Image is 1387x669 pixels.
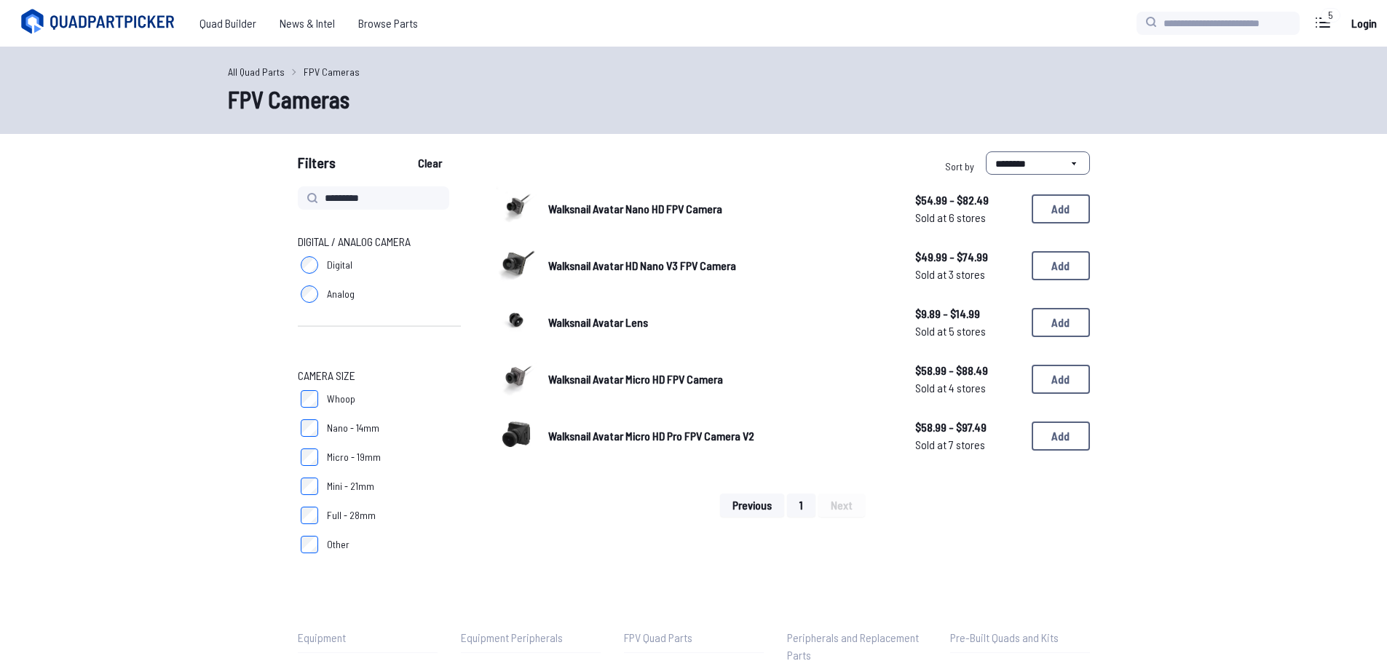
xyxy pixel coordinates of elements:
select: Sort by [986,151,1090,175]
input: Digital [301,256,318,274]
img: image [496,243,537,284]
a: image [496,413,537,459]
a: All Quad Parts [228,64,285,79]
a: image [496,357,537,402]
span: Mini - 21mm [327,479,374,494]
img: image [496,357,537,397]
button: 1 [787,494,815,517]
a: Walksnail Avatar Micro HD Pro FPV Camera V2 [548,427,892,445]
span: Full - 28mm [327,508,376,523]
span: $54.99 - $82.49 [915,191,1020,209]
img: image [496,300,537,341]
span: Sold at 7 stores [915,436,1020,454]
button: Previous [720,494,784,517]
h1: FPV Cameras [228,82,1160,116]
span: Walksnail Avatar Nano HD FPV Camera [548,202,722,215]
button: Add [1032,365,1090,394]
span: Previous [732,499,772,511]
a: News & Intel [268,9,347,38]
a: Walksnail Avatar Micro HD FPV Camera [548,371,892,388]
span: Nano - 14mm [327,421,379,435]
span: $58.99 - $97.49 [915,419,1020,436]
a: Login [1346,9,1381,38]
span: Sold at 4 stores [915,379,1020,397]
a: Walksnail Avatar Lens [548,314,892,331]
a: image [496,186,537,231]
a: FPV Cameras [304,64,360,79]
span: Filters [298,151,336,181]
p: FPV Quad Parts [624,629,764,646]
span: Walksnail Avatar Lens [548,315,648,329]
p: Equipment Peripherals [461,629,601,646]
span: $49.99 - $74.99 [915,248,1020,266]
span: Sort by [945,160,974,173]
button: Add [1032,421,1090,451]
a: image [496,300,537,345]
input: Other [301,536,318,553]
p: Equipment [298,629,438,646]
span: Sold at 5 stores [915,322,1020,340]
input: Full - 28mm [301,507,318,524]
input: Mini - 21mm [301,478,318,495]
a: Walksnail Avatar HD Nano V3 FPV Camera [548,257,892,274]
span: Sold at 3 stores [915,266,1020,283]
button: Clear [406,151,454,175]
button: Add [1032,308,1090,337]
span: Digital / Analog Camera [298,233,411,250]
span: Walksnail Avatar Micro HD FPV Camera [548,372,723,386]
input: Whoop [301,390,318,408]
input: Analog [301,285,318,303]
span: Micro - 19mm [327,450,381,464]
input: Micro - 19mm [301,448,318,466]
span: Sold at 6 stores [915,209,1020,226]
p: Peripherals and Replacement Parts [787,629,927,664]
span: Walksnail Avatar Micro HD Pro FPV Camera V2 [548,429,754,443]
span: Analog [327,287,355,301]
input: Nano - 14mm [301,419,318,437]
span: Walksnail Avatar HD Nano V3 FPV Camera [548,258,736,272]
p: Pre-Built Quads and Kits [950,629,1090,646]
span: Digital [327,258,352,272]
button: Add [1032,194,1090,223]
a: Quad Builder [188,9,268,38]
span: Whoop [327,392,355,406]
span: Other [327,537,349,552]
img: image [496,186,537,227]
span: $9.89 - $14.99 [915,305,1020,322]
img: image [496,413,537,454]
a: image [496,243,537,288]
a: Browse Parts [347,9,430,38]
a: Walksnail Avatar Nano HD FPV Camera [548,200,892,218]
span: $58.99 - $88.49 [915,362,1020,379]
div: 5 [1321,8,1340,23]
button: Add [1032,251,1090,280]
span: Camera Size [298,367,355,384]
